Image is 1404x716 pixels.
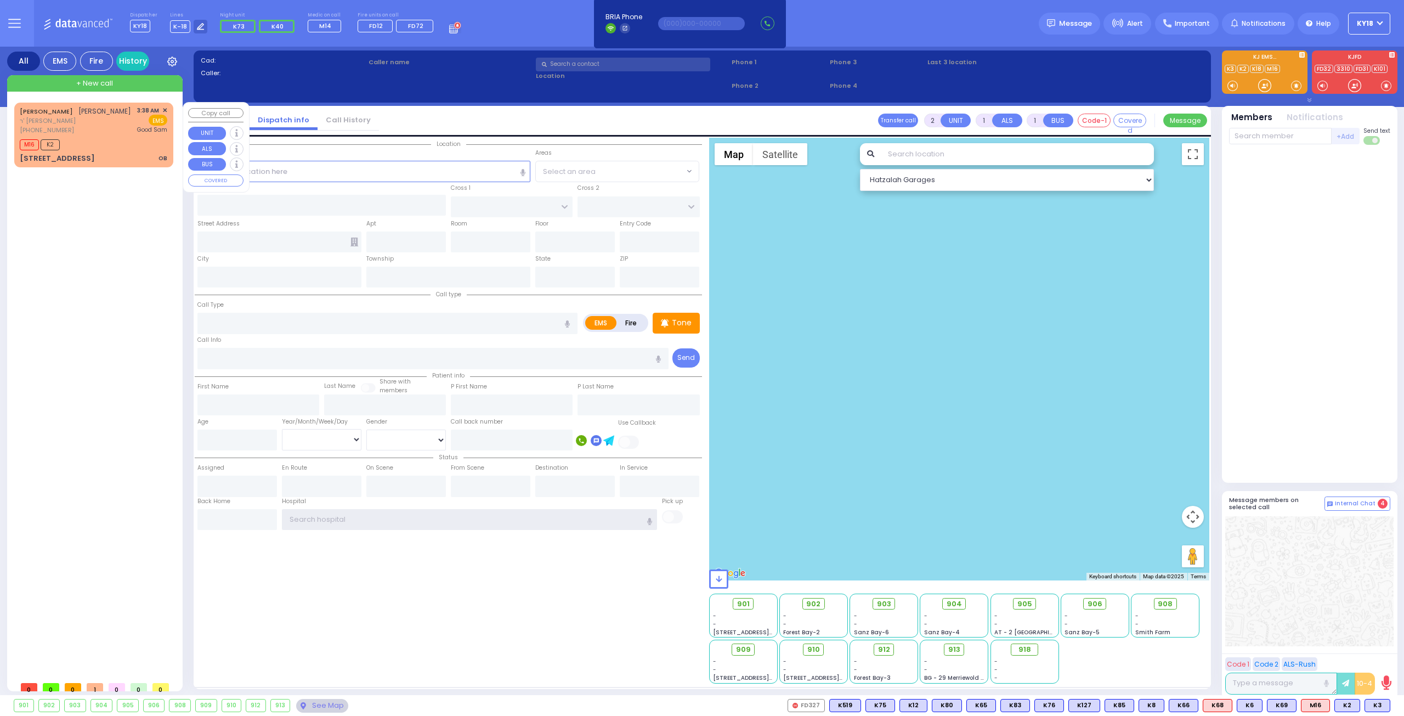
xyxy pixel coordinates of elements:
a: FD31 [1354,65,1371,73]
label: EMS [585,316,617,330]
div: BLS [1139,699,1164,712]
span: Sanz Bay-5 [1065,628,1100,636]
span: EMS [149,115,167,126]
div: K6 [1237,699,1263,712]
label: First Name [197,382,229,391]
span: 0 [152,683,169,691]
span: 0 [131,683,147,691]
div: BLS [1000,699,1030,712]
div: - [994,674,1055,682]
span: - [854,657,857,666]
span: 913 [948,644,960,655]
div: EMS [43,52,76,71]
span: FD12 [369,21,383,30]
div: BLS [1365,699,1390,712]
span: Forest Bay-3 [854,674,891,682]
span: - [783,657,786,666]
div: K12 [899,699,927,712]
span: Alert [1127,19,1143,29]
span: ✕ [162,106,167,115]
label: Fire units on call [358,12,437,19]
div: - [994,666,1055,674]
input: Search a contact [536,58,710,71]
img: comment-alt.png [1327,501,1333,507]
a: 3310 [1334,65,1352,73]
label: Floor [535,219,548,228]
span: [STREET_ADDRESS][PERSON_NAME] [713,628,817,636]
span: Good Sam [137,126,167,134]
div: K66 [1169,699,1198,712]
span: Notifications [1242,19,1286,29]
div: BLS [1105,699,1134,712]
button: Members [1231,111,1272,124]
div: BLS [1237,699,1263,712]
span: Location [431,140,466,148]
div: BLS [1334,699,1360,712]
div: 902 [39,700,60,712]
span: Select an area [543,166,596,177]
label: City [197,255,209,263]
button: Transfer call [878,114,918,127]
img: Google [712,566,748,580]
span: - [713,657,716,666]
label: In Service [620,464,648,472]
div: See map [296,699,348,713]
span: [STREET_ADDRESS][PERSON_NAME] [713,674,817,682]
span: - [854,666,857,674]
a: Dispatch info [250,115,318,125]
div: 905 [117,700,138,712]
img: Logo [43,16,116,30]
button: BUS [188,158,226,171]
div: BLS [966,699,996,712]
button: Notifications [1287,111,1343,124]
label: Medic on call [308,12,345,19]
span: BRIA Phone [605,12,642,22]
button: Code 2 [1253,657,1280,671]
span: ר' [PERSON_NAME] [20,116,131,126]
span: Phone 4 [830,81,924,91]
a: K3 [1225,65,1236,73]
a: K18 [1250,65,1264,73]
span: KY18 [1357,19,1373,29]
div: K85 [1105,699,1134,712]
button: Internal Chat 4 [1324,497,1390,511]
span: 4 [1378,499,1388,509]
label: Street Address [197,219,240,228]
div: BLS [1034,699,1064,712]
a: K2 [1237,65,1249,73]
span: 918 [1018,644,1031,655]
span: Smith Farm [1135,628,1170,636]
label: P First Name [451,382,487,391]
button: KY18 [1348,13,1390,35]
div: K65 [966,699,996,712]
span: [PERSON_NAME] [78,106,131,116]
h5: Message members on selected call [1229,497,1324,511]
div: FD327 [788,699,825,712]
div: ALS [1203,699,1232,712]
span: Help [1316,19,1331,29]
div: BLS [829,699,861,712]
label: Cad: [201,56,365,65]
span: 902 [806,599,820,610]
span: members [380,386,407,394]
label: ZIP [620,255,628,263]
div: K76 [1034,699,1064,712]
label: Pick up [662,497,683,506]
label: Turn off text [1363,135,1381,146]
label: Location [536,71,728,81]
span: - [854,612,857,620]
span: Internal Chat [1335,500,1375,508]
label: Lines [170,12,208,19]
label: Areas [535,149,552,157]
span: 906 [1088,599,1102,610]
label: Age [197,418,208,426]
span: - [783,620,786,628]
label: Call Info [197,336,221,345]
button: Map camera controls [1182,506,1204,528]
span: - [783,666,786,674]
img: message.svg [1047,19,1055,27]
div: 910 [222,700,241,712]
span: - [1135,620,1139,628]
span: K73 [233,22,245,31]
span: Phone 2 [732,81,826,91]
